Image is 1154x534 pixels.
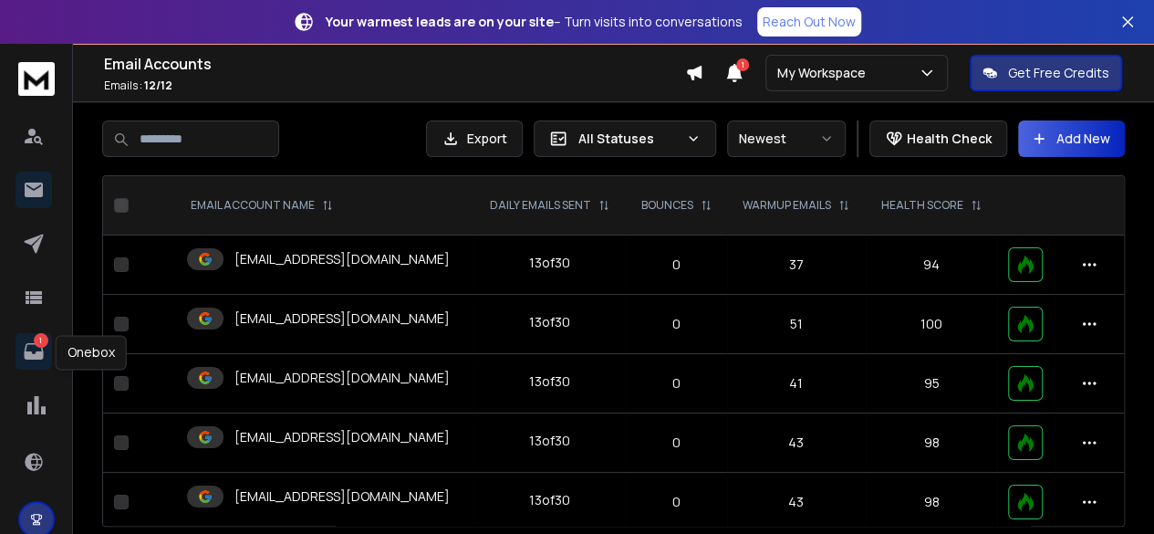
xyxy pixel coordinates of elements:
[636,256,715,274] p: 0
[866,473,998,532] td: 98
[1018,120,1125,157] button: Add New
[727,236,866,295] td: 37
[736,58,749,71] span: 1
[578,130,679,148] p: All Statuses
[866,354,998,414] td: 95
[777,64,873,82] p: My Workspace
[727,414,866,473] td: 43
[234,250,450,268] p: [EMAIL_ADDRESS][DOMAIN_NAME]
[56,335,127,370] div: Onebox
[326,13,743,31] p: – Turn visits into conversations
[757,7,861,37] a: Reach Out Now
[1008,64,1109,82] p: Get Free Credits
[727,354,866,414] td: 41
[743,198,831,213] p: WARMUP EMAILS
[104,53,685,75] h1: Email Accounts
[191,198,333,213] div: EMAIL ACCOUNT NAME
[529,313,570,331] div: 13 of 30
[234,369,450,387] p: [EMAIL_ADDRESS][DOMAIN_NAME]
[234,487,450,506] p: [EMAIL_ADDRESS][DOMAIN_NAME]
[636,315,715,333] p: 0
[490,198,591,213] p: DAILY EMAILS SENT
[970,55,1122,91] button: Get Free Credits
[426,120,523,157] button: Export
[727,473,866,532] td: 43
[907,130,992,148] p: Health Check
[16,333,52,370] a: 1
[234,309,450,328] p: [EMAIL_ADDRESS][DOMAIN_NAME]
[326,13,554,30] strong: Your warmest leads are on your site
[881,198,963,213] p: HEALTH SCORE
[866,236,998,295] td: 94
[529,432,570,450] div: 13 of 30
[529,372,570,391] div: 13 of 30
[234,428,450,446] p: [EMAIL_ADDRESS][DOMAIN_NAME]
[144,78,172,93] span: 12 / 12
[636,374,715,393] p: 0
[727,295,866,354] td: 51
[866,295,998,354] td: 100
[641,198,693,213] p: BOUNCES
[763,13,856,31] p: Reach Out Now
[636,434,715,452] p: 0
[104,79,685,93] p: Emails :
[18,62,55,96] img: logo
[636,493,715,511] p: 0
[869,120,1007,157] button: Health Check
[529,254,570,272] div: 13 of 30
[529,491,570,509] div: 13 of 30
[866,414,998,473] td: 98
[727,120,846,157] button: Newest
[34,333,48,348] p: 1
